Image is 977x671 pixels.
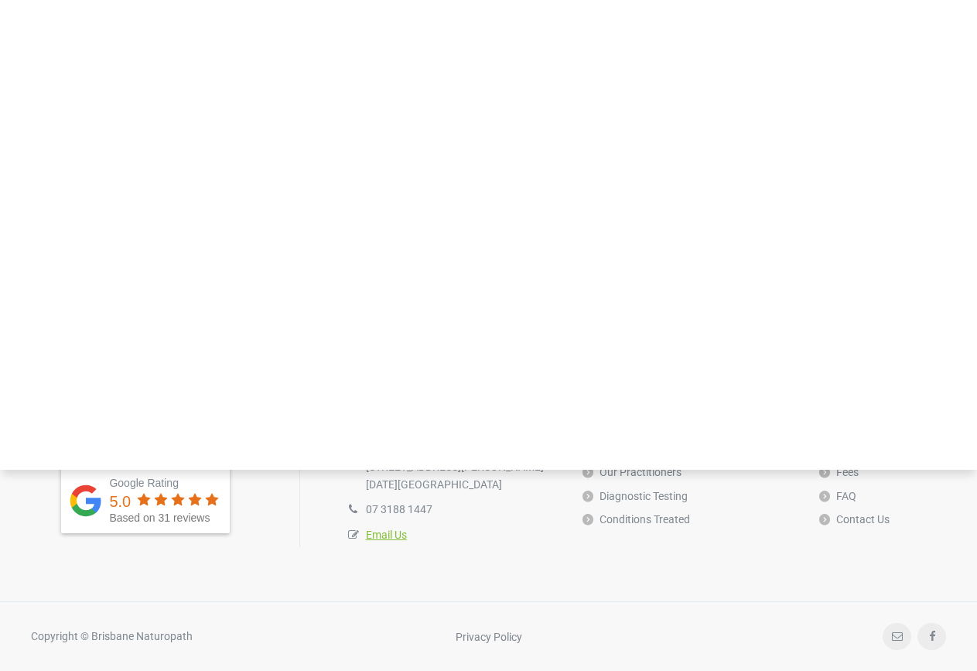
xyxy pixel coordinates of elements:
[109,494,131,509] div: 5.0
[582,484,688,508] a: Diagnostic Testing
[883,623,911,650] a: Email
[366,529,407,541] a: Email Us
[366,501,552,518] div: 07 3188 1447
[819,484,856,508] a: FAQ
[582,508,690,531] a: Conditions Treated
[109,512,210,524] span: Based on 31 reviews
[819,508,890,531] a: Contact Us
[819,460,859,484] a: Fees
[582,460,682,484] a: Our Practitioners
[456,630,522,642] a: Privacy Policy
[31,628,193,645] div: Copyright © Brisbane Naturopath
[917,623,946,650] a: Facebook
[109,475,222,491] div: Google Rating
